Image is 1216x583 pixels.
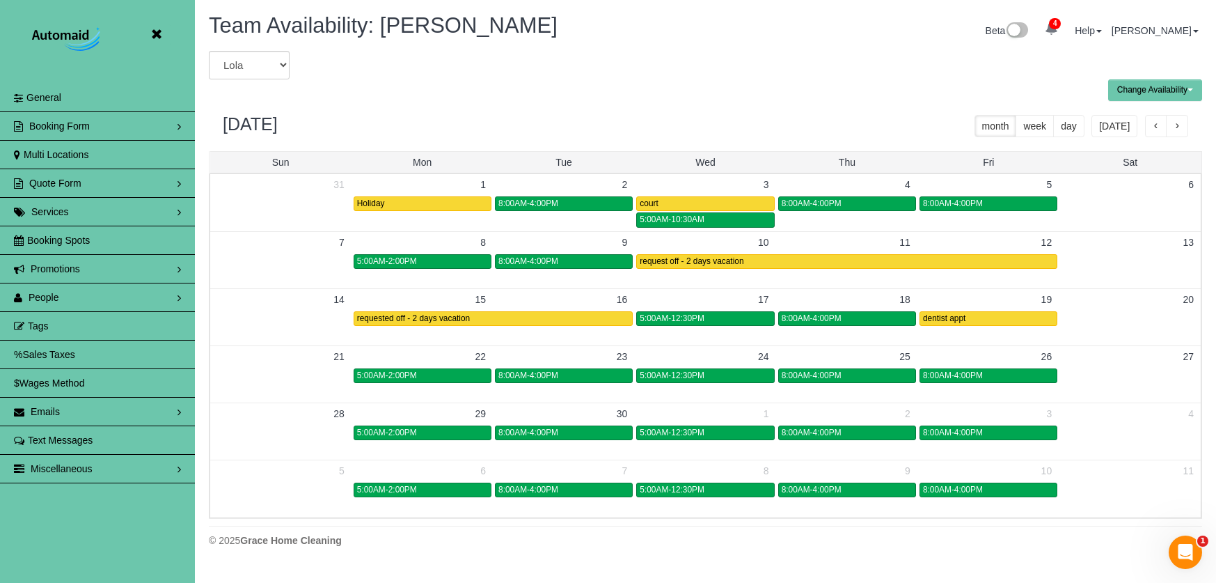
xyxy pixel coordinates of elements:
span: 5:00AM-12:30PM [640,428,704,437]
button: [DATE] [1091,115,1137,137]
a: Help [1075,25,1102,36]
a: 10 [1034,460,1059,481]
a: 12 [1034,232,1059,253]
span: 8:00AM-4:00PM [498,428,558,437]
span: Promotions [31,263,80,274]
span: Booking Form [29,121,90,132]
span: 8:00AM-4:00PM [498,485,558,495]
span: 5:00AM-2:00PM [357,428,417,437]
span: Fri [983,157,994,168]
iframe: Intercom live chat [1169,536,1202,569]
a: 18 [892,289,917,310]
strong: Grace Home Cleaning [240,535,342,546]
a: 31 [326,174,352,195]
span: 8:00AM-4:00PM [782,371,842,380]
a: 11 [892,232,917,253]
div: © 2025 [209,534,1202,547]
a: 6 [473,460,493,481]
a: 7 [332,232,352,253]
span: 8:00AM-4:00PM [782,428,842,437]
a: 11 [1176,460,1201,481]
span: Sun [272,157,290,168]
span: Wed [695,157,716,168]
span: 5:00AM-12:30PM [640,371,704,380]
span: Tags [28,320,49,332]
span: 8:00AM-4:00PM [782,199,842,208]
a: 4 [1038,14,1065,45]
span: 4 [1049,18,1061,29]
span: 5:00AM-2:00PM [357,485,417,495]
span: 8:00AM-4:00PM [782,485,842,495]
a: Beta [986,25,1029,36]
span: 5:00AM-12:30PM [640,485,704,495]
a: 2 [615,174,635,195]
button: week [1016,115,1054,137]
span: Team Availability: [PERSON_NAME] [209,13,558,38]
h2: [DATE] [223,115,278,134]
a: 1 [757,403,776,424]
a: 1 [473,174,493,195]
button: Change Availability [1108,79,1202,101]
span: court [640,199,658,208]
a: 20 [1176,289,1201,310]
a: 9 [615,232,635,253]
a: 26 [1034,346,1059,367]
span: Booking Spots [27,235,90,246]
a: 29 [468,403,493,424]
span: Holiday [357,199,385,208]
a: 27 [1176,346,1201,367]
a: 5 [332,460,352,481]
span: 8:00AM-4:00PM [923,485,983,495]
span: 5:00AM-2:00PM [357,256,417,266]
span: 5:00AM-10:30AM [640,215,704,224]
span: Miscellaneous [31,463,93,474]
span: Mon [413,157,432,168]
a: 4 [898,174,917,195]
span: request off - 2 days vacation [640,256,743,266]
button: month [974,115,1017,137]
a: 9 [898,460,917,481]
span: 8:00AM-4:00PM [782,313,842,323]
span: People [29,292,59,303]
a: 14 [326,289,352,310]
span: General [26,92,61,103]
span: 8:00AM-4:00PM [923,199,983,208]
span: 8:00AM-4:00PM [498,371,558,380]
a: 28 [326,403,352,424]
a: 23 [610,346,635,367]
span: 8:00AM-4:00PM [923,428,983,437]
a: 15 [468,289,493,310]
a: 5 [1039,174,1059,195]
span: Tue [555,157,572,168]
span: Thu [839,157,855,168]
img: Automaid Logo [24,24,111,56]
span: Wages Method [19,378,85,389]
a: 2 [898,403,917,424]
a: 25 [892,346,917,367]
span: dentist appt [923,313,965,323]
span: Text Messages [28,435,93,446]
a: 17 [751,289,776,310]
span: 5:00AM-2:00PM [357,371,417,380]
span: Quote Form [29,178,81,189]
span: Sat [1123,157,1137,168]
a: 22 [468,346,493,367]
span: 8:00AM-4:00PM [498,256,558,266]
img: New interface [1005,22,1028,40]
a: 8 [473,232,493,253]
a: 21 [326,346,352,367]
a: 7 [615,460,635,481]
span: Sales Taxes [22,349,74,360]
span: requested off - 2 days vacation [357,313,470,323]
a: 24 [751,346,776,367]
a: 3 [757,174,776,195]
a: 13 [1176,232,1201,253]
span: 8:00AM-4:00PM [498,199,558,208]
a: 30 [610,403,635,424]
button: day [1053,115,1084,137]
a: [PERSON_NAME] [1112,25,1199,36]
span: Multi Locations [24,149,88,160]
a: 19 [1034,289,1059,310]
span: 5:00AM-12:30PM [640,313,704,323]
a: 8 [757,460,776,481]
